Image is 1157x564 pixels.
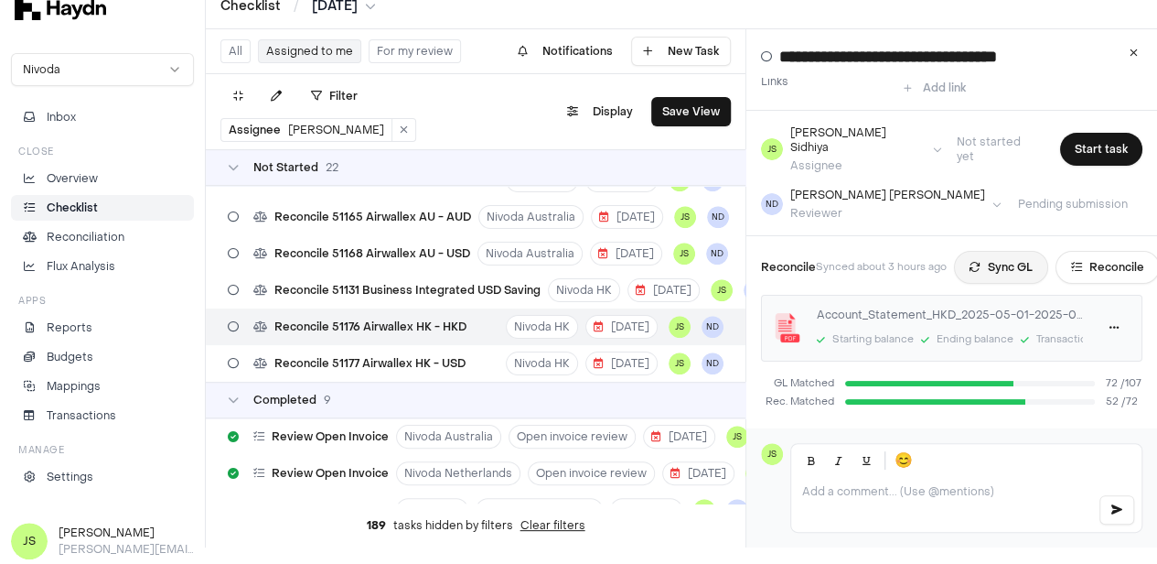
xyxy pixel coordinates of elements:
[937,332,1013,348] div: Ending balance
[478,205,584,229] button: Nivoda Australia
[11,523,48,559] span: JS
[585,315,658,339] button: [DATE]
[669,352,691,374] button: JS
[274,283,541,298] span: Reconcile 51131 Business Integrated USD Saving
[726,426,748,448] button: JS
[11,166,194,191] a: Overview
[1029,421,1142,450] th: Difference
[790,206,985,221] div: Reviewer
[18,294,46,308] h3: Apps
[599,210,655,224] span: [DATE]
[11,344,194,370] a: Budgets
[954,251,1048,284] button: Sync GL
[47,229,124,245] p: Reconciliation
[47,109,76,125] span: Inbox
[507,37,624,66] button: Notifications
[506,315,578,339] button: Nivoda HK
[548,278,620,302] button: Nivoda HK
[832,332,914,348] div: Starting balance
[891,448,916,473] button: 😊
[594,356,649,371] span: [DATE]
[761,395,834,410] div: Rec. Matched
[693,499,715,521] span: JS
[1060,133,1142,166] button: Start task
[47,407,116,424] p: Transactions
[651,429,707,444] span: [DATE]
[509,425,636,449] button: Open invoice review
[761,188,1002,221] button: ND[PERSON_NAME] [PERSON_NAME]Reviewer
[1106,395,1142,410] span: 52 / 72
[798,448,824,473] button: Bold (Ctrl+B)
[893,73,977,103] button: Add link
[221,119,392,141] button: Assignee[PERSON_NAME]
[662,461,734,485] button: [DATE]
[396,425,501,449] button: Nivoda Australia
[761,125,942,173] button: JS[PERSON_NAME] SidhiyaAssignee
[11,254,194,279] a: Flux Analysis
[324,393,331,407] span: 9
[274,210,471,224] span: Reconcile 51165 Airwallex AU - AUD
[528,461,655,485] button: Open invoice review
[274,320,466,334] span: Reconcile 51176 Airwallex HK - HKD
[673,243,695,265] button: JS
[744,279,766,301] span: ND
[274,356,466,371] span: Reconcile 51177 Airwallex HK - USD
[761,443,783,465] span: JS
[670,466,726,481] span: [DATE]
[942,135,1053,164] span: Not started yet
[761,376,834,392] span: GL Matched
[669,316,691,338] button: JS
[11,104,194,130] button: Inbox
[229,123,281,137] span: Assignee
[11,224,194,250] a: Reconciliation
[761,74,788,89] label: Links
[1106,376,1142,392] span: 72 / 107
[816,421,909,450] th: General Ledger
[47,170,98,187] p: Overview
[272,429,389,444] span: Review Open Invoice
[272,503,389,517] span: Review Open Invoice
[610,498,682,522] button: [DATE]
[790,158,926,173] div: Assignee
[706,243,728,265] button: ND
[476,498,603,522] button: Open invoice review
[206,504,745,548] div: tasks hidden by filters
[895,450,913,472] span: 😊
[590,242,662,266] button: [DATE]
[258,39,361,63] button: Assigned to me
[18,443,64,457] h3: Manage
[674,206,696,228] button: JS
[853,448,879,473] button: Underline (Ctrl+U)
[367,518,386,533] span: 189
[477,242,583,266] button: Nivoda Australia
[274,246,470,261] span: Reconcile 51168 Airwallex AU - USD
[11,403,194,428] a: Transactions
[300,81,369,111] button: Filter
[702,352,723,374] button: ND
[253,393,316,407] span: Completed
[826,448,852,473] button: Italic (Ctrl+I)
[326,160,338,175] span: 22
[11,195,194,221] a: Checklist
[817,307,1083,323] div: Account_Statement_HKD_2025-05-01-2025-05-31.pdf
[556,97,644,126] button: Display
[591,205,663,229] button: [DATE]
[11,315,194,341] a: Reports
[910,421,1029,450] th: Reconciliation
[272,466,389,481] span: Review Open Invoice
[761,138,783,160] span: JS
[59,541,194,558] p: [PERSON_NAME][EMAIL_ADDRESS][DOMAIN_NAME]
[702,316,723,338] button: ND
[594,320,649,334] span: [DATE]
[726,499,748,521] button: ND
[707,206,729,228] button: ND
